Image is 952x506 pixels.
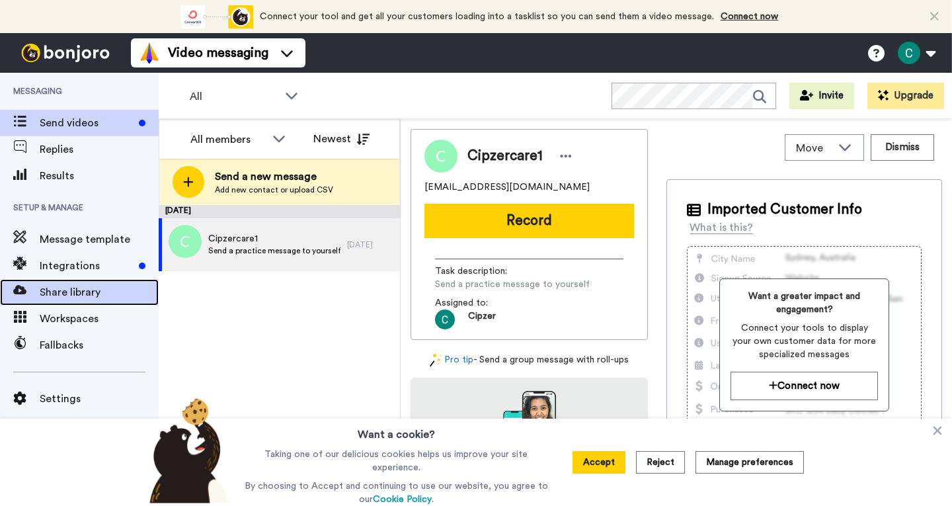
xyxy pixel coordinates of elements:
[731,321,878,361] span: Connect your tools to display your own customer data for more specialized messages
[260,12,714,21] span: Connect your tool and get all your customers loading into a tasklist so you can send them a video...
[347,239,393,250] div: [DATE]
[40,311,159,327] span: Workspaces
[707,200,862,220] span: Imported Customer Info
[731,372,878,400] button: Connect now
[168,44,268,62] span: Video messaging
[215,169,333,185] span: Send a new message
[139,42,160,63] img: vm-color.svg
[208,232,340,245] span: Cipzercare1
[190,89,278,105] span: All
[867,83,944,109] button: Upgrade
[373,495,432,504] a: Cookie Policy
[424,204,634,238] button: Record
[16,44,115,62] img: bj-logo-header-white.svg
[411,353,648,367] div: - Send a group message with roll-ups
[303,126,379,152] button: Newest
[695,451,804,474] button: Manage preferences
[40,168,159,184] span: Results
[169,225,202,258] img: c.png
[468,310,496,329] span: Cipzer
[435,310,455,329] img: ACg8ocK_jIh2St_5VzjO3l86XZamavd1hZ1738cUU1e59Uvd=s96-c
[241,448,551,474] p: Taking one of our delicious cookies helps us improve your site experience.
[159,205,400,218] div: [DATE]
[40,232,159,247] span: Message template
[190,132,266,148] div: All members
[358,419,435,443] h3: Want a cookie?
[435,278,590,291] span: Send a practice message to yourself
[40,391,159,407] span: Settings
[40,337,159,353] span: Fallbacks
[789,83,854,109] button: Invite
[430,353,473,367] a: Pro tip
[40,284,159,300] span: Share library
[430,353,442,367] img: magic-wand.svg
[796,140,832,156] span: Move
[208,245,340,256] span: Send a practice message to yourself
[424,181,590,194] span: [EMAIL_ADDRESS][DOMAIN_NAME]
[40,142,159,157] span: Replies
[435,265,528,278] span: Task description :
[871,134,934,161] button: Dismiss
[40,115,134,131] span: Send videos
[435,296,528,310] span: Assigned to:
[215,185,333,195] span: Add new contact or upload CSV
[138,398,235,503] img: bear-with-cookie.png
[690,220,753,235] div: What is this?
[241,480,551,506] p: By choosing to Accept and continuing to use our website, you agree to our .
[424,140,457,173] img: Image of Cipzercare1
[40,258,134,274] span: Integrations
[503,391,556,462] img: download
[180,5,253,28] div: animation
[573,451,625,474] button: Accept
[731,290,878,316] span: Want a greater impact and engagement?
[636,451,685,474] button: Reject
[467,146,543,166] span: Cipzercare1
[721,12,778,21] a: Connect now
